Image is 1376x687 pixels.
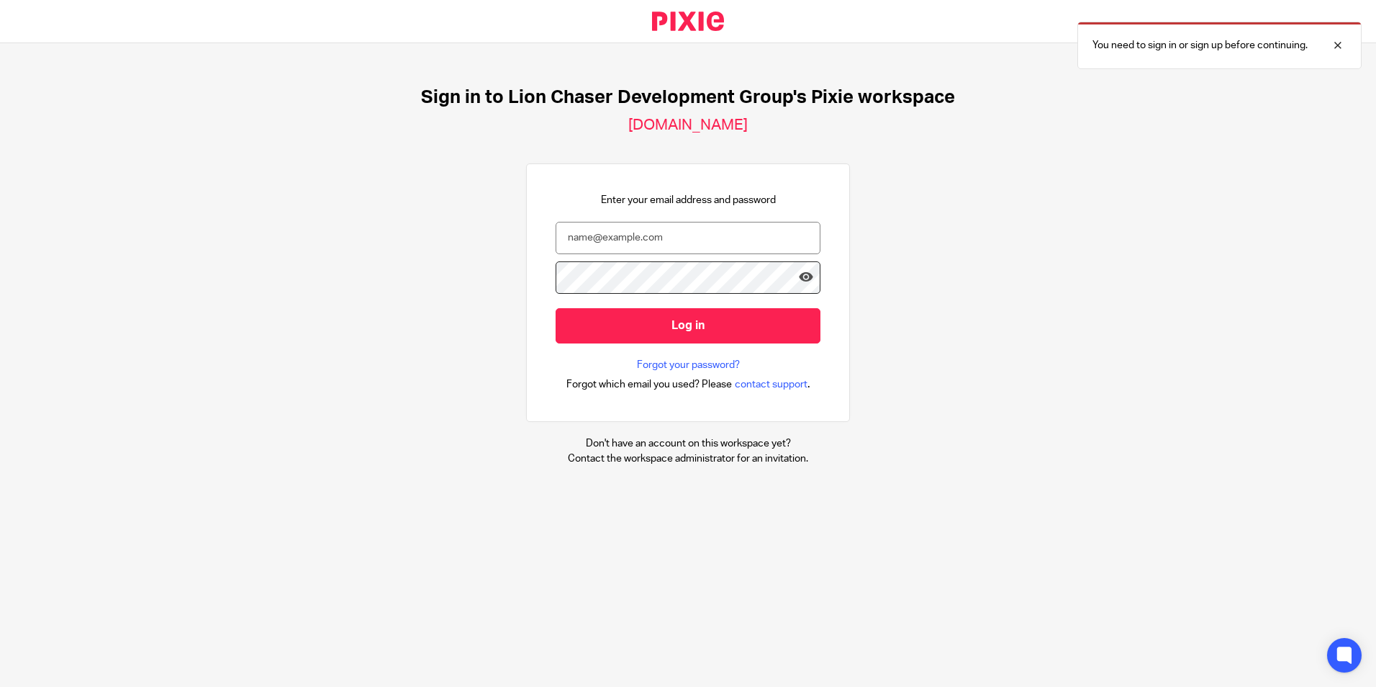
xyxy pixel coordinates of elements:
[568,452,808,466] p: Contact the workspace administrator for an invitation.
[568,436,808,451] p: Don't have an account on this workspace yet?
[601,193,776,207] p: Enter your email address and password
[421,86,955,109] h1: Sign in to Lion Chaser Development Group's Pixie workspace
[628,116,748,135] h2: [DOMAIN_NAME]
[556,308,820,343] input: Log in
[1092,38,1308,53] p: You need to sign in or sign up before continuing.
[566,377,732,392] span: Forgot which email you used? Please
[637,358,740,372] a: Forgot your password?
[556,222,820,254] input: name@example.com
[735,377,807,392] span: contact support
[566,376,810,392] div: .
